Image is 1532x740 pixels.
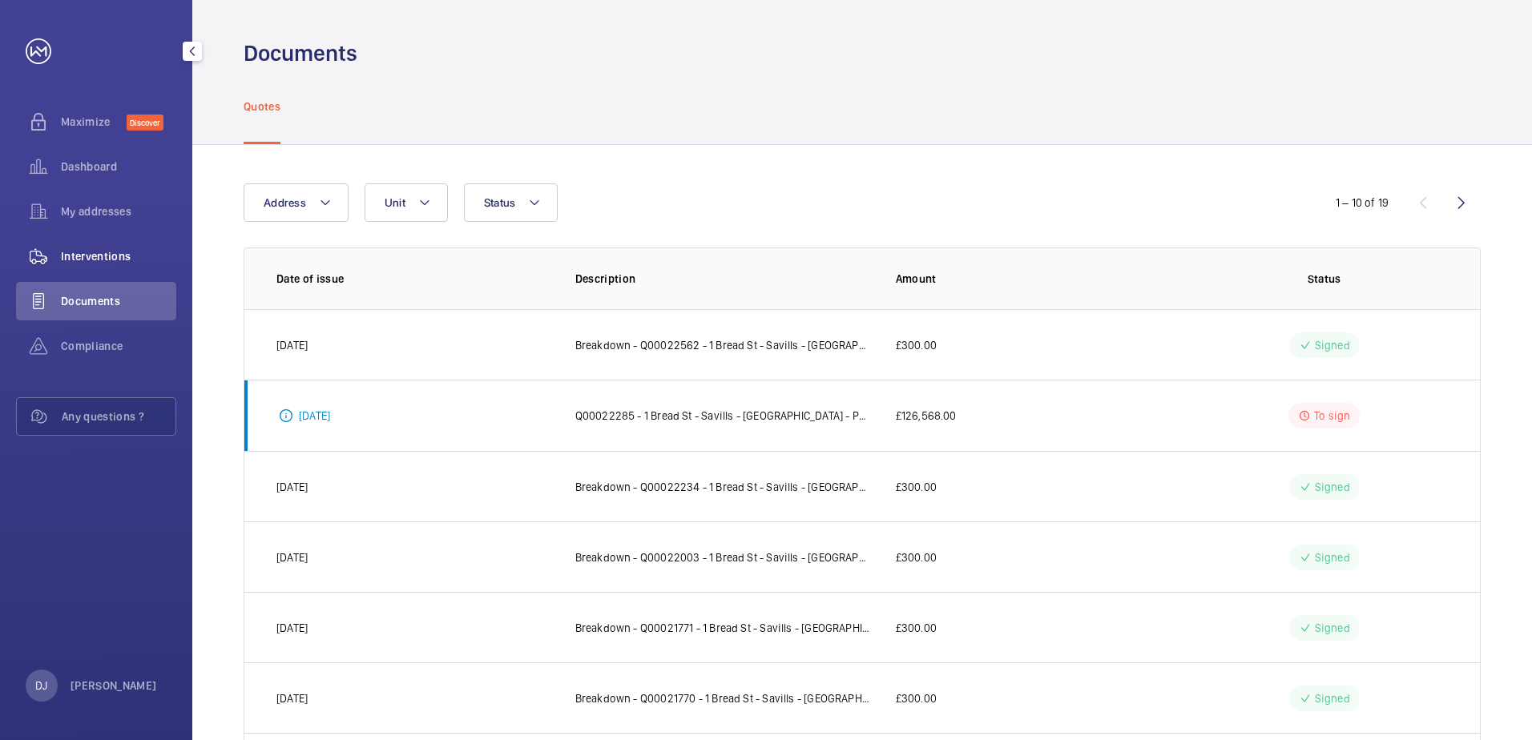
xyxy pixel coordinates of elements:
[71,678,157,694] p: [PERSON_NAME]
[276,479,308,495] p: [DATE]
[484,196,516,209] span: Status
[1315,620,1350,636] p: Signed
[575,549,870,565] p: Breakdown - Q00022003 - 1 Bread St - Savills - [GEOGRAPHIC_DATA] - GL1 Goods Lift [DATE]
[1336,195,1389,211] div: 1 – 10 of 19
[299,408,330,424] p: [DATE]
[127,115,163,131] span: Discover
[276,690,308,706] p: [DATE]
[1314,408,1350,424] p: To sign
[896,337,937,353] p: £300.00
[575,408,870,424] p: Q00022285 - 1 Bread St - Savills - [GEOGRAPHIC_DATA] - Passenger Lift Car Interiors
[61,338,176,354] span: Compliance
[575,337,870,353] p: Breakdown - Q00022562 - 1 Bread St - Savills - [GEOGRAPHIC_DATA] - GL1 Goods Lift [DATE]
[264,196,306,209] span: Address
[1315,479,1350,495] p: Signed
[896,620,937,636] p: £300.00
[35,678,47,694] p: DJ
[276,271,550,287] p: Date of issue
[244,99,280,115] p: Quotes
[896,690,937,706] p: £300.00
[61,203,176,219] span: My addresses
[1315,549,1350,565] p: Signed
[575,690,870,706] p: Breakdown - Q00021770 - 1 Bread St - Savills - [GEOGRAPHIC_DATA] - GL1 Goods Lift [DATE]
[61,248,176,264] span: Interventions
[1200,271,1448,287] p: Status
[61,159,176,175] span: Dashboard
[575,479,870,495] p: Breakdown - Q00022234 - 1 Bread St - Savills - [GEOGRAPHIC_DATA] - GL1 Goods Lift [DATE]
[244,183,349,222] button: Address
[365,183,448,222] button: Unit
[244,38,357,68] h1: Documents
[896,479,937,495] p: £300.00
[1315,690,1350,706] p: Signed
[896,271,1175,287] p: Amount
[61,114,127,130] span: Maximize
[276,620,308,636] p: [DATE]
[62,408,175,424] span: Any questions ?
[896,408,957,424] p: £126,568.00
[1315,337,1350,353] p: Signed
[575,620,870,636] p: Breakdown - Q00021771 - 1 Bread St - Savills - [GEOGRAPHIC_DATA] - GL1 Goods Lift [DATE]
[464,183,558,222] button: Status
[575,271,870,287] p: Description
[61,293,176,309] span: Documents
[276,549,308,565] p: [DATE]
[385,196,405,209] span: Unit
[276,337,308,353] p: [DATE]
[896,549,937,565] p: £300.00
